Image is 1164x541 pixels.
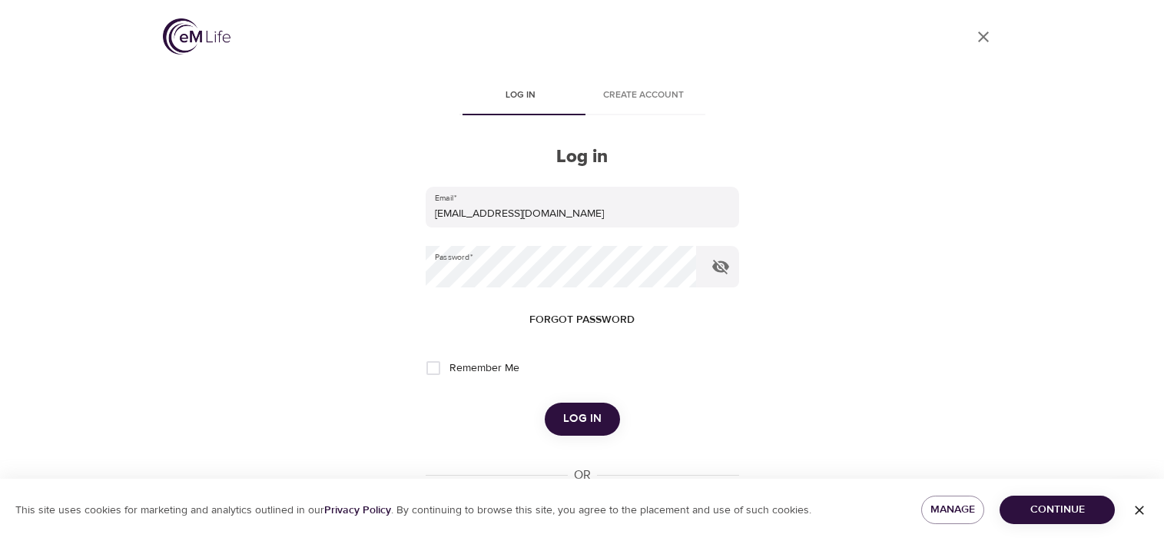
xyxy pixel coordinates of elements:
span: Continue [1012,500,1103,519]
button: Continue [1000,496,1115,524]
button: Log in [545,403,620,435]
a: Privacy Policy [324,503,391,517]
img: logo [163,18,230,55]
button: Manage [921,496,985,524]
span: Manage [934,500,973,519]
div: OR [568,466,597,484]
button: Forgot password [523,306,641,334]
span: Forgot password [529,310,635,330]
span: Log in [563,409,602,429]
span: Create account [592,88,696,104]
span: Remember Me [449,360,519,377]
div: disabled tabs example [426,78,739,115]
h2: Log in [426,146,739,168]
a: close [965,18,1002,55]
span: Log in [469,88,573,104]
